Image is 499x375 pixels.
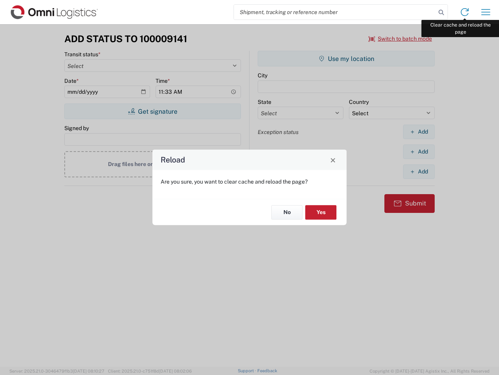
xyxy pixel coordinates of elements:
button: No [271,205,303,220]
input: Shipment, tracking or reference number [234,5,436,20]
h4: Reload [161,154,185,166]
button: Yes [305,205,336,220]
button: Close [327,154,338,165]
p: Are you sure, you want to clear cache and reload the page? [161,178,338,185]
